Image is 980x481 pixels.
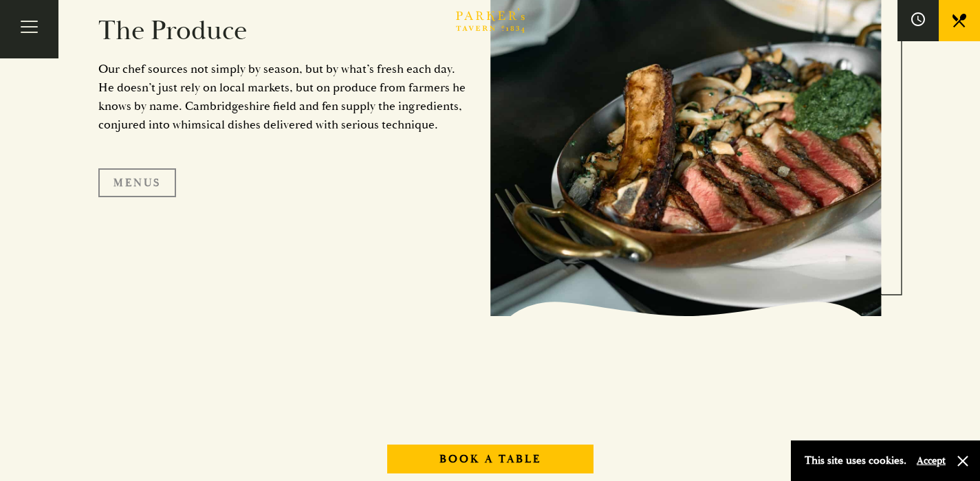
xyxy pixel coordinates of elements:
h2: The Produce [98,14,470,47]
button: Accept [917,454,946,467]
p: Our chef sources not simply by season, but by what’s fresh each day. He doesn’t just rely on loca... [98,60,470,134]
a: Book A Table [387,445,594,473]
button: Close and accept [956,454,970,468]
a: Menus [98,168,176,197]
p: This site uses cookies. [805,451,906,471]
